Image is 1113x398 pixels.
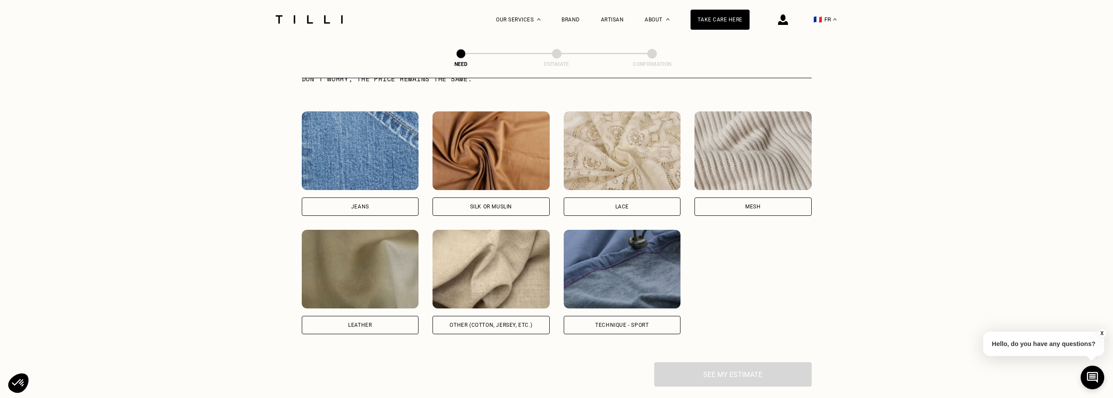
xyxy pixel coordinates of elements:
img: Drop-down menu [537,18,541,21]
img: Tilli alters your lace clothes [564,111,681,190]
font: 🇫🇷 [813,15,822,24]
font: Other (cotton, jersey, etc.) [450,322,532,328]
font: Silk or muslin [470,204,512,210]
font: Mesh [745,204,761,210]
img: Tilli alters your leather clothes [302,230,419,308]
img: About drop-down menu [666,18,670,21]
img: Tilli alters your clothes in Other (cotton, jersey, etc.) [433,230,550,308]
a: Brand [562,17,580,23]
font: Confirmation [633,61,671,67]
font: About [645,17,663,23]
font: Need [454,61,468,67]
img: connection icon [778,14,788,25]
font: Don't worry, the price remains the same. [302,74,472,83]
img: Tilli alters your jeans clothes [302,111,419,190]
img: Tilli alters your clothes in Technical - Sport [564,230,681,308]
img: Tilli Dressmaking Service Logo [272,15,346,24]
font: Take care here [698,17,743,23]
img: Tilli alters your silk or muslin clothes [433,111,550,190]
font: Leather [348,322,372,328]
font: Technique - Sport [595,322,649,328]
a: Artisan [601,17,624,23]
font: Lace [615,204,629,210]
a: Take care here [691,10,750,30]
font: Estimate [544,61,569,67]
font: Hello, do you have any questions? [992,340,1096,347]
font: Jeans [351,204,369,210]
font: Our services [496,17,534,23]
img: drop-down menu [833,18,837,21]
font: FR [824,16,831,23]
img: Tilli alters your knitwear [694,111,812,190]
button: X [1098,329,1106,338]
font: X [1100,330,1104,336]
